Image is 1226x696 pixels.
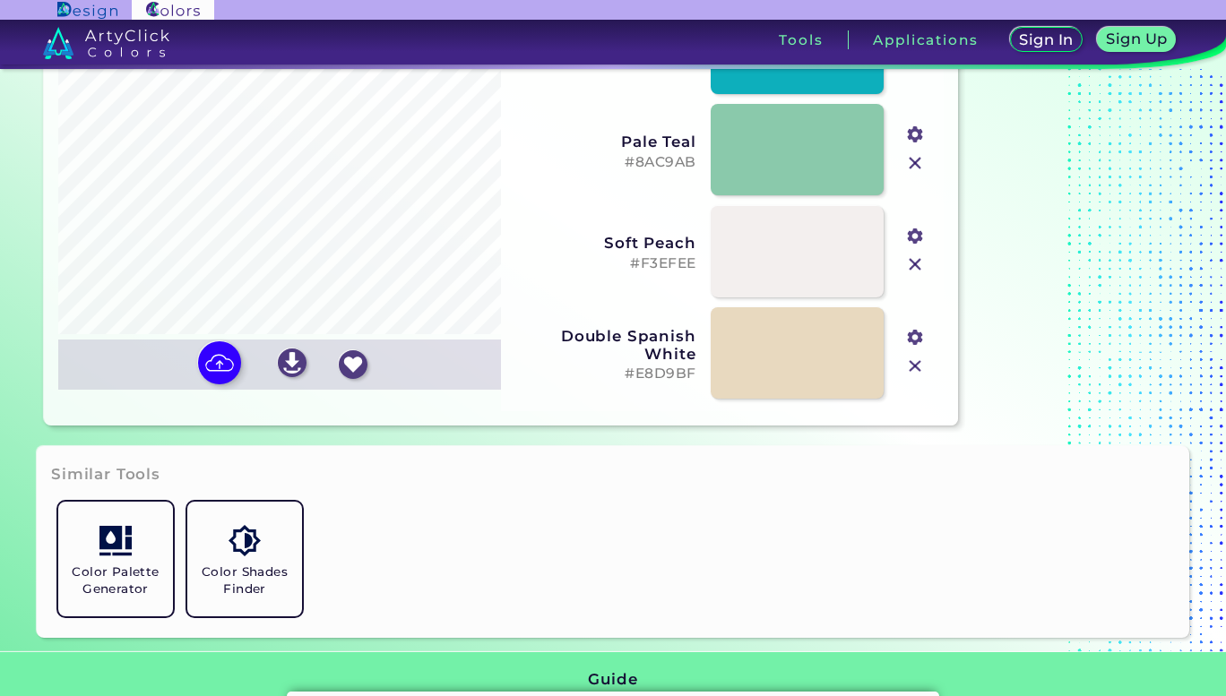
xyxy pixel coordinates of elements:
img: logo_artyclick_colors_white.svg [43,27,169,59]
a: Sign Up [1100,28,1174,52]
a: Sign In [1012,28,1082,52]
h5: #F3EFEE [513,255,695,272]
h5: #E8D9BF [513,365,695,382]
img: icon_col_pal_col.svg [99,525,131,556]
img: icon_download_white.svg [278,348,306,377]
h3: Tools [779,33,823,47]
img: ArtyClick Design logo [57,2,117,19]
h3: Guide [588,669,637,691]
img: icon picture [198,341,241,384]
h5: Sign In [1021,33,1072,47]
h3: Double Spanish White [513,327,695,363]
a: Color Palette Generator [51,494,180,623]
h5: Color Palette Generator [65,563,166,597]
img: icon_close.svg [903,355,927,378]
a: Color Shades Finder [180,494,309,623]
img: icon_favourite_white.svg [339,350,367,379]
h3: Pale Teal [513,133,695,150]
img: icon_color_shades.svg [229,525,260,556]
img: icon_close.svg [903,151,927,175]
h5: Color Shades Finder [194,563,295,597]
h3: Soft Peach [513,234,695,252]
h3: Applications [873,33,978,47]
h5: #8AC9AB [513,154,695,171]
img: icon_close.svg [903,253,927,276]
h5: Sign Up [1108,32,1166,47]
